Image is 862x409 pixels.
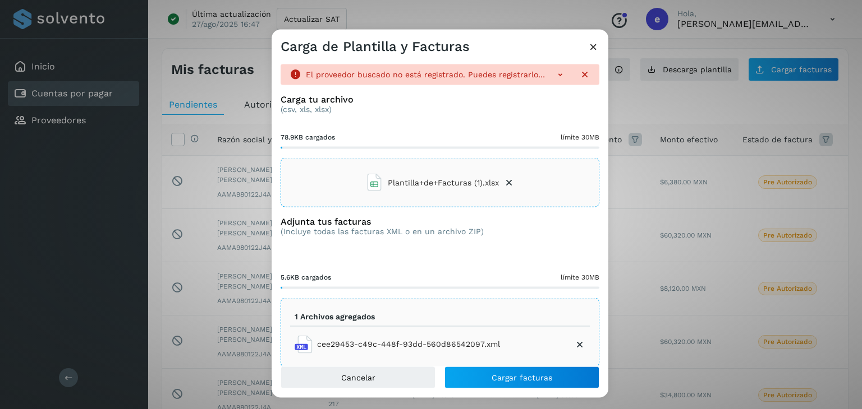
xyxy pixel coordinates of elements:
span: 5.6KB cargados [281,272,331,282]
button: Cancelar [281,366,435,389]
p: El proveedor buscado no está registrado. Puedes registrarlo. [306,70,540,79]
span: Plantilla+de+Facturas (1).xlsx [388,176,499,188]
h3: Carga tu archivo [281,94,599,105]
span: cee29453-c49c-448f-93dd-560d86542097.xml [317,338,500,350]
span: límite 30MB [561,132,599,142]
p: (csv, xls, xlsx) [281,105,599,114]
p: 1 Archivos agregados [295,312,375,322]
h3: Carga de Plantilla y Facturas [281,39,470,55]
span: Cancelar [341,374,375,382]
span: 78.9KB cargados [281,132,335,142]
button: Cargar facturas [444,366,599,389]
span: Cargar facturas [492,374,552,382]
h3: Adjunta tus facturas [281,216,484,227]
span: límite 30MB [561,272,599,282]
p: (Incluye todas las facturas XML o en un archivo ZIP) [281,227,484,236]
